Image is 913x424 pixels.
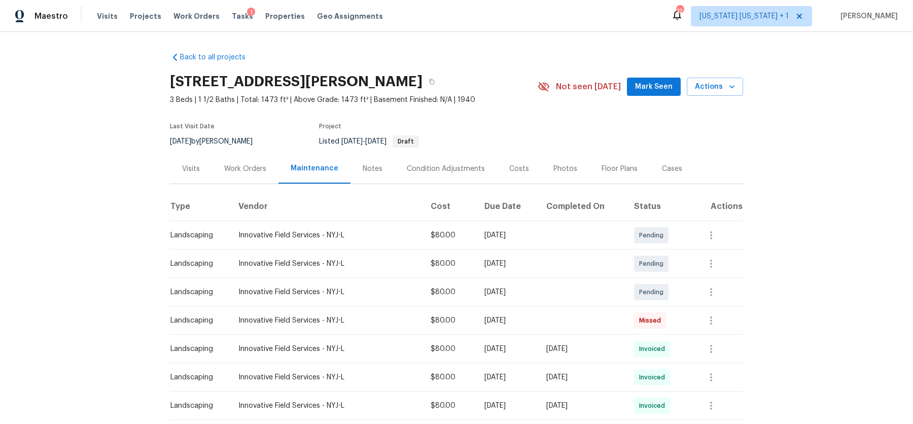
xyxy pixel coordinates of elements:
[556,82,621,92] span: Not seen [DATE]
[431,287,469,297] div: $80.00
[170,138,191,145] span: [DATE]
[182,164,200,174] div: Visits
[639,401,669,411] span: Invoiced
[170,287,222,297] div: Landscaping
[639,230,668,240] span: Pending
[265,11,305,21] span: Properties
[170,193,230,221] th: Type
[423,73,441,91] button: Copy Address
[170,135,265,148] div: by [PERSON_NAME]
[319,123,341,129] span: Project
[130,11,161,21] span: Projects
[431,401,469,411] div: $80.00
[546,401,617,411] div: [DATE]
[170,123,215,129] span: Last Visit Date
[238,315,414,326] div: Innovative Field Services - NYJ-L
[291,163,338,173] div: Maintenance
[699,11,789,21] span: [US_STATE] [US_STATE] + 1
[363,164,382,174] div: Notes
[484,230,530,240] div: [DATE]
[247,8,255,18] div: 1
[626,193,691,221] th: Status
[97,11,118,21] span: Visits
[635,81,673,93] span: Mark Seen
[836,11,898,21] span: [PERSON_NAME]
[476,193,538,221] th: Due Date
[627,78,681,96] button: Mark Seen
[602,164,638,174] div: Floor Plans
[662,164,682,174] div: Cases
[687,78,743,96] button: Actions
[170,52,267,62] a: Back to all projects
[317,11,383,21] span: Geo Assignments
[691,193,743,221] th: Actions
[238,344,414,354] div: Innovative Field Services - NYJ-L
[639,372,669,382] span: Invoiced
[553,164,577,174] div: Photos
[170,344,222,354] div: Landscaping
[639,259,668,269] span: Pending
[224,164,266,174] div: Work Orders
[484,401,530,411] div: [DATE]
[341,138,387,145] span: -
[484,287,530,297] div: [DATE]
[394,138,418,145] span: Draft
[407,164,485,174] div: Condition Adjustments
[695,81,735,93] span: Actions
[639,315,665,326] span: Missed
[431,259,469,269] div: $80.00
[170,95,538,105] span: 3 Beds | 1 1/2 Baths | Total: 1473 ft² | Above Grade: 1473 ft² | Basement Finished: N/A | 1940
[170,259,222,269] div: Landscaping
[546,344,617,354] div: [DATE]
[639,344,669,354] span: Invoiced
[173,11,220,21] span: Work Orders
[319,138,419,145] span: Listed
[431,372,469,382] div: $80.00
[431,230,469,240] div: $80.00
[676,6,683,16] div: 12
[230,193,423,221] th: Vendor
[509,164,529,174] div: Costs
[484,259,530,269] div: [DATE]
[170,77,423,87] h2: [STREET_ADDRESS][PERSON_NAME]
[431,344,469,354] div: $80.00
[34,11,68,21] span: Maestro
[238,401,414,411] div: Innovative Field Services - NYJ-L
[341,138,363,145] span: [DATE]
[170,230,222,240] div: Landscaping
[484,372,530,382] div: [DATE]
[170,372,222,382] div: Landscaping
[484,315,530,326] div: [DATE]
[238,372,414,382] div: Innovative Field Services - NYJ-L
[232,13,253,20] span: Tasks
[546,372,617,382] div: [DATE]
[238,287,414,297] div: Innovative Field Services - NYJ-L
[238,230,414,240] div: Innovative Field Services - NYJ-L
[538,193,625,221] th: Completed On
[431,315,469,326] div: $80.00
[170,315,222,326] div: Landscaping
[423,193,477,221] th: Cost
[365,138,387,145] span: [DATE]
[170,401,222,411] div: Landscaping
[639,287,668,297] span: Pending
[484,344,530,354] div: [DATE]
[238,259,414,269] div: Innovative Field Services - NYJ-L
